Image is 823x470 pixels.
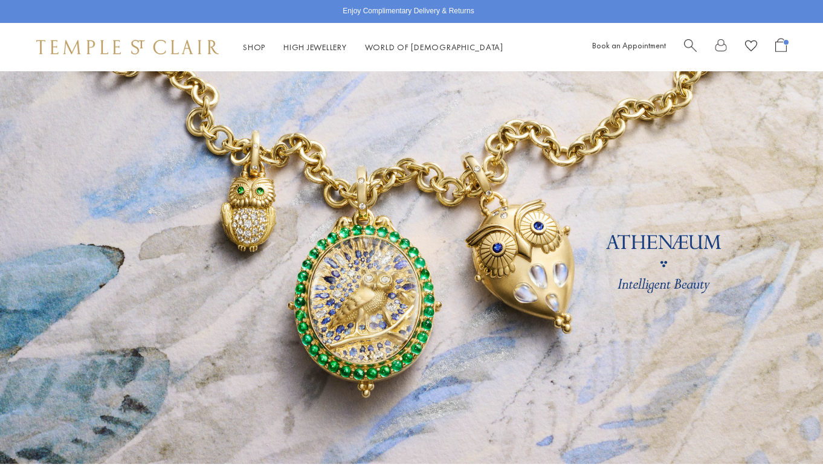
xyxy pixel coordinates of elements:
a: Search [684,38,697,57]
a: Book an Appointment [592,40,666,51]
a: Open Shopping Bag [775,38,787,57]
p: Enjoy Complimentary Delivery & Returns [343,5,474,18]
a: World of [DEMOGRAPHIC_DATA]World of [DEMOGRAPHIC_DATA] [365,42,503,53]
iframe: Gorgias live chat messenger [763,413,811,458]
img: Temple St. Clair [36,40,219,54]
nav: Main navigation [243,40,503,55]
a: High JewelleryHigh Jewellery [283,42,347,53]
a: ShopShop [243,42,265,53]
a: View Wishlist [745,38,757,57]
